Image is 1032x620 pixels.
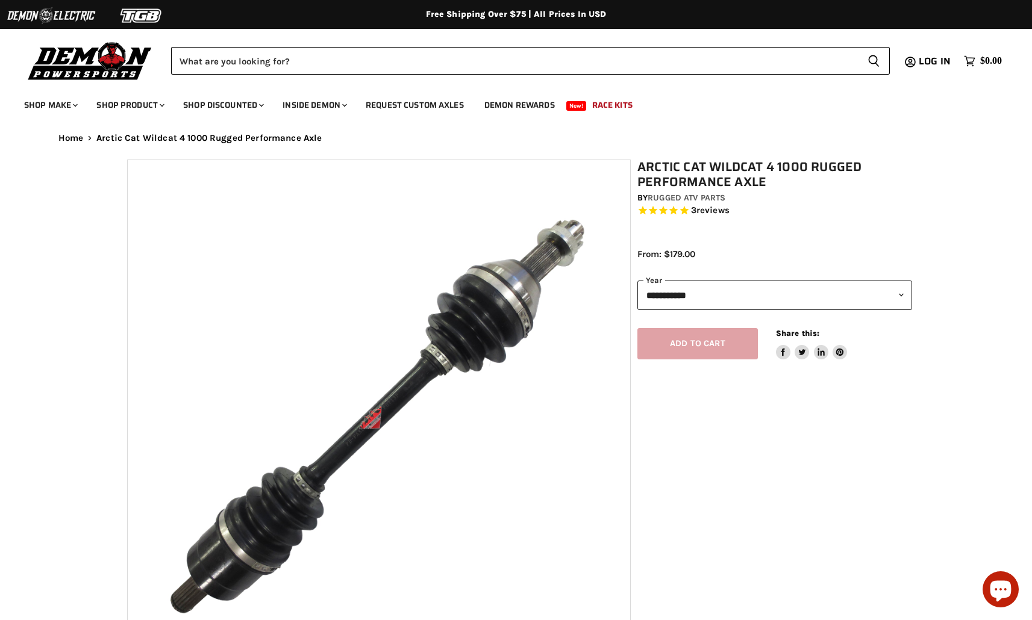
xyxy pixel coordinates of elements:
[566,101,587,111] span: New!
[858,47,890,75] button: Search
[174,93,271,117] a: Shop Discounted
[475,93,564,117] a: Demon Rewards
[96,133,322,143] span: Arctic Cat Wildcat 4 1000 Rugged Performance Axle
[776,328,848,360] aside: Share this:
[15,93,85,117] a: Shop Make
[274,93,354,117] a: Inside Demon
[979,571,1022,610] inbox-online-store-chat: Shopify online store chat
[637,205,912,217] span: Rated 5.0 out of 5 stars 3 reviews
[696,205,730,216] span: reviews
[776,329,819,338] span: Share this:
[637,191,912,205] div: by
[171,47,858,75] input: Search
[691,205,730,216] span: 3 reviews
[583,93,642,117] a: Race Kits
[58,133,84,143] a: Home
[87,93,172,117] a: Shop Product
[96,4,187,27] img: TGB Logo 2
[958,52,1008,70] a: $0.00
[919,54,951,69] span: Log in
[6,4,96,27] img: Demon Electric Logo 2
[34,9,998,20] div: Free Shipping Over $75 | All Prices In USD
[34,133,998,143] nav: Breadcrumbs
[637,249,695,259] span: From: $179.00
[15,88,999,117] ul: Main menu
[171,47,890,75] form: Product
[24,39,156,82] img: Demon Powersports
[637,160,912,190] h1: Arctic Cat Wildcat 4 1000 Rugged Performance Axle
[980,55,1002,67] span: $0.00
[637,281,912,310] select: year
[913,56,958,67] a: Log in
[648,193,725,203] a: Rugged ATV Parts
[357,93,473,117] a: Request Custom Axles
